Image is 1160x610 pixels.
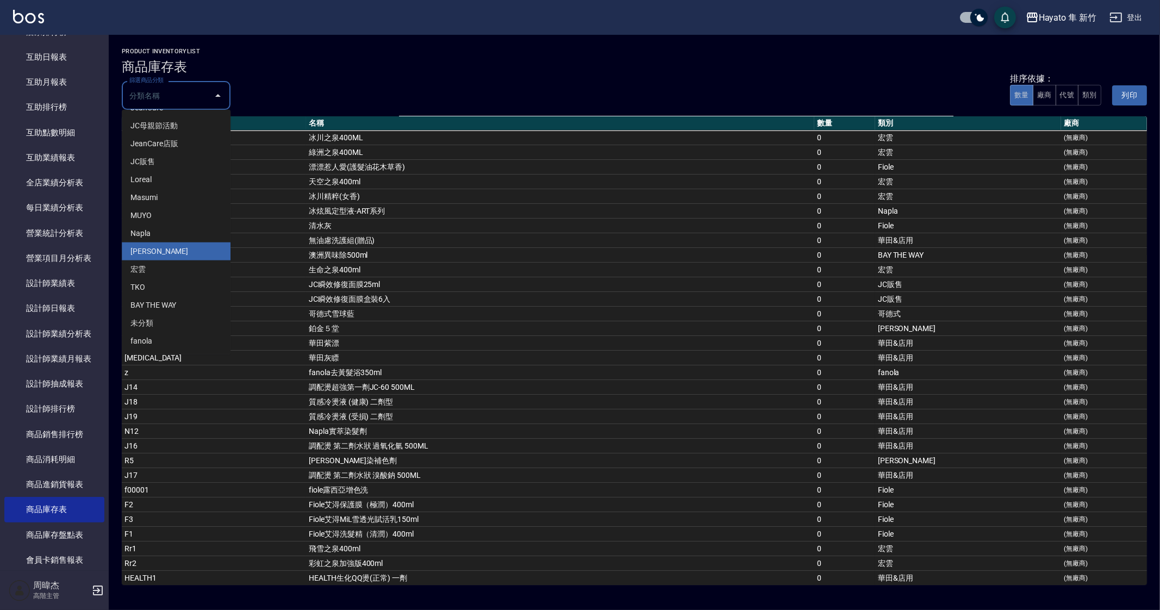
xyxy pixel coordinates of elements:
[814,204,875,219] td: 0
[875,453,1061,468] td: [PERSON_NAME]
[122,541,306,556] td: Rr1
[875,571,1061,586] td: 華田&店用
[209,87,227,104] button: Close
[122,512,306,527] td: F3
[4,371,104,396] a: 設計師抽成報表
[306,233,814,248] td: 無油慮洗護組(贈品)
[1064,178,1088,185] small: (無廠商)
[306,145,814,160] td: 綠洲之泉400ML
[306,483,814,497] td: fiole露西亞增色洗
[1064,457,1088,464] small: (無廠商)
[1064,383,1088,391] small: (無廠商)
[4,145,104,170] a: 互助業績報表
[4,396,104,421] a: 設計師排行榜
[122,260,230,278] li: 宏雲
[1064,369,1088,376] small: (無廠商)
[1064,251,1088,259] small: (無廠商)
[814,321,875,336] td: 0
[875,439,1061,453] td: 華田&店用
[875,336,1061,351] td: 華田&店用
[1064,295,1088,303] small: (無廠商)
[875,189,1061,204] td: 宏雲
[875,541,1061,556] td: 宏雲
[9,580,30,601] img: Person
[875,145,1061,160] td: 宏雲
[1064,501,1088,508] small: (無廠商)
[4,422,104,447] a: 商品銷售排行榜
[13,10,44,23] img: Logo
[814,541,875,556] td: 0
[306,395,814,409] td: 質感冷燙液 (健康) 二劑型
[814,336,875,351] td: 0
[306,263,814,277] td: 生命之泉400ml
[4,447,104,472] a: 商品消耗明細
[4,70,104,95] a: 互助月報表
[1064,442,1088,450] small: (無廠商)
[875,116,1061,130] th: 類別
[306,541,814,556] td: 飛雪之泉400ml
[814,116,875,130] th: 數量
[4,547,104,572] a: 會員卡銷售報表
[814,145,875,160] td: 0
[306,292,814,307] td: JC瞬效修復面膜盒裝6入
[4,221,104,246] a: 營業統計分析表
[33,580,89,591] h5: 周暐杰
[4,95,104,120] a: 互助排行榜
[306,453,814,468] td: [PERSON_NAME]染補色劑
[122,483,306,497] td: f00001
[875,512,1061,527] td: Fiole
[994,7,1016,28] button: save
[306,307,814,321] td: 哥德式雪球藍
[306,556,814,571] td: 彩虹之泉加強版400ml
[4,522,104,547] a: 商品庫存盤點表
[122,48,1147,55] h2: product inventoryList
[1064,148,1088,156] small: (無廠商)
[1064,281,1088,288] small: (無廠商)
[122,527,306,541] td: F1
[1064,310,1088,318] small: (無廠商)
[814,409,875,424] td: 0
[814,424,875,439] td: 0
[1064,413,1088,420] small: (無廠商)
[1039,11,1096,24] div: Hayato 隼 新竹
[306,321,814,336] td: 鉑金５堂
[814,263,875,277] td: 0
[1064,530,1088,538] small: (無廠商)
[4,45,104,70] a: 互助日報表
[4,246,104,271] a: 營業項目月分析表
[1064,398,1088,406] small: (無廠商)
[306,439,814,453] td: 調配燙 第二劑水狀 過氧化氫 500ML
[814,497,875,512] td: 0
[4,271,104,296] a: 設計師業績表
[1064,207,1088,215] small: (無廠商)
[814,277,875,292] td: 0
[122,189,230,207] li: Masumi
[814,380,875,395] td: 0
[1010,73,1101,85] div: 排序依據：
[814,556,875,571] td: 0
[122,242,230,260] li: [PERSON_NAME]
[33,591,89,601] p: 高階主管
[1064,471,1088,479] small: (無廠商)
[122,453,306,468] td: R5
[875,130,1061,145] td: 宏雲
[122,409,306,424] td: J19
[306,512,814,527] td: Fiole艾淂MiL雪透光賦活乳150ml
[306,130,814,145] td: 冰川之泉400ML
[306,527,814,541] td: Fiole艾淂洗髮精（清潤）400ml
[306,116,814,130] th: 名稱
[875,365,1061,380] td: fanola
[875,483,1061,497] td: Fiole
[122,314,230,332] li: 未分類
[1064,192,1088,200] small: (無廠商)
[875,527,1061,541] td: Fiole
[306,219,814,233] td: 清水灰
[1064,515,1088,523] small: (無廠商)
[122,380,306,395] td: J14
[875,321,1061,336] td: [PERSON_NAME]
[122,556,306,571] td: Rr2
[1064,236,1088,244] small: (無廠商)
[306,336,814,351] td: 華田紫漂
[122,117,230,135] li: JC母親節活動
[4,321,104,346] a: 設計師業績分析表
